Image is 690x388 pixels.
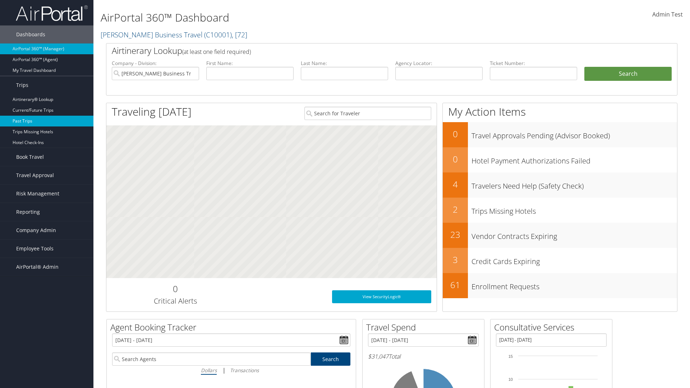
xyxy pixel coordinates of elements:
[443,223,677,248] a: 23Vendor Contracts Expiring
[301,60,388,67] label: Last Name:
[206,60,294,67] label: First Name:
[16,203,40,221] span: Reporting
[395,60,483,67] label: Agency Locator:
[16,5,88,22] img: airportal-logo.png
[443,228,468,241] h2: 23
[471,152,677,166] h3: Hotel Payment Authorizations Failed
[443,172,677,198] a: 4Travelers Need Help (Safety Check)
[16,240,54,258] span: Employee Tools
[652,4,683,26] a: Admin Test
[652,10,683,18] span: Admin Test
[204,30,232,40] span: ( C10001 )
[201,367,217,374] i: Dollars
[112,60,199,67] label: Company - Division:
[304,107,431,120] input: Search for Traveler
[232,30,247,40] span: , [ 72 ]
[112,296,239,306] h3: Critical Alerts
[471,278,677,292] h3: Enrollment Requests
[494,321,612,333] h2: Consultative Services
[443,128,468,140] h2: 0
[16,26,45,43] span: Dashboards
[443,273,677,298] a: 61Enrollment Requests
[443,248,677,273] a: 3Credit Cards Expiring
[16,166,54,184] span: Travel Approval
[443,122,677,147] a: 0Travel Approvals Pending (Advisor Booked)
[366,321,484,333] h2: Travel Spend
[471,203,677,216] h3: Trips Missing Hotels
[443,147,677,172] a: 0Hotel Payment Authorizations Failed
[16,221,56,239] span: Company Admin
[16,258,59,276] span: AirPortal® Admin
[471,177,677,191] h3: Travelers Need Help (Safety Check)
[471,228,677,241] h3: Vendor Contracts Expiring
[443,104,677,119] h1: My Action Items
[471,127,677,141] h3: Travel Approvals Pending (Advisor Booked)
[443,178,468,190] h2: 4
[509,354,513,359] tspan: 15
[509,377,513,382] tspan: 10
[16,148,44,166] span: Book Travel
[443,203,468,216] h2: 2
[368,352,388,360] span: $31,047
[16,76,28,94] span: Trips
[443,153,468,165] h2: 0
[332,290,431,303] a: View SecurityLogic®
[490,60,577,67] label: Ticket Number:
[443,254,468,266] h2: 3
[110,321,356,333] h2: Agent Booking Tracker
[368,352,479,360] h6: Total
[16,185,59,203] span: Risk Management
[101,30,247,40] a: [PERSON_NAME] Business Travel
[112,366,350,375] div: |
[311,352,351,366] a: Search
[182,48,251,56] span: (at least one field required)
[112,104,192,119] h1: Traveling [DATE]
[112,45,624,57] h2: Airtinerary Lookup
[443,198,677,223] a: 2Trips Missing Hotels
[471,253,677,267] h3: Credit Cards Expiring
[101,10,489,25] h1: AirPortal 360™ Dashboard
[112,352,310,366] input: Search Agents
[443,279,468,291] h2: 61
[230,367,259,374] i: Transactions
[112,283,239,295] h2: 0
[584,67,672,81] button: Search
